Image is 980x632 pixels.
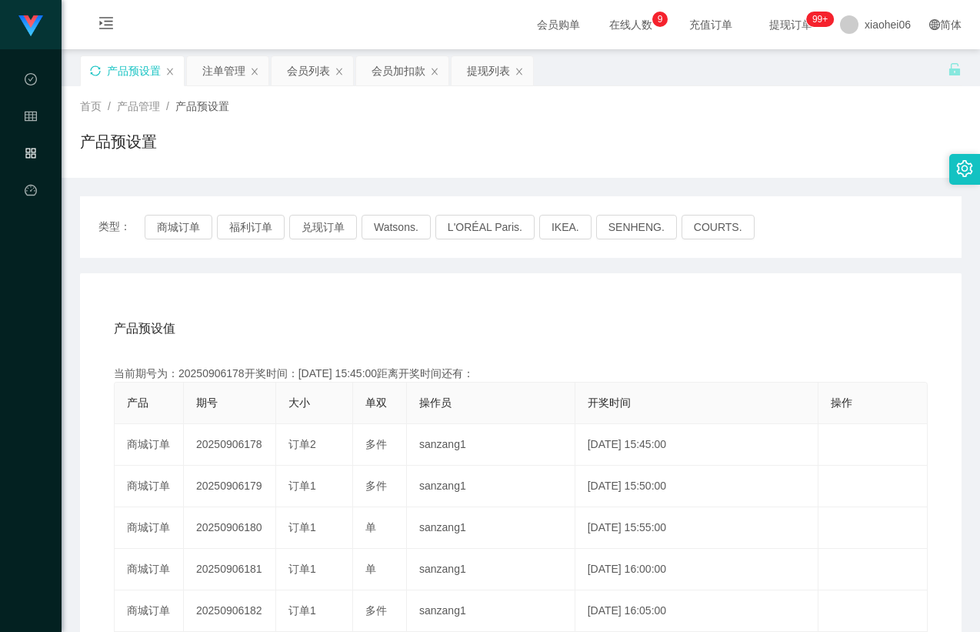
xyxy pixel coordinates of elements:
td: sanzang1 [407,466,575,507]
div: 提现列表 [467,56,510,85]
i: 图标: check-circle-o [25,66,37,97]
i: 图标: sync [90,65,101,76]
span: 大小 [288,396,310,409]
i: 图标: close [515,67,524,76]
button: IKEA. [539,215,592,239]
td: 20250906180 [184,507,276,549]
span: 单 [365,521,376,533]
span: 产品管理 [25,148,37,285]
span: 产品预设置 [175,100,229,112]
td: [DATE] 15:45:00 [575,424,818,466]
i: 图标: close [430,67,439,76]
span: 类型： [98,215,145,239]
td: sanzang1 [407,590,575,632]
td: [DATE] 16:00:00 [575,549,818,590]
span: 产品 [127,396,148,409]
span: 产品预设值 [114,319,175,338]
span: 数据中心 [25,74,37,211]
i: 图标: setting [956,160,973,177]
td: 商城订单 [115,424,184,466]
button: COURTS. [682,215,755,239]
td: [DATE] 16:05:00 [575,590,818,632]
button: 福利订单 [217,215,285,239]
div: 注单管理 [202,56,245,85]
i: 图标: global [929,19,940,30]
span: 单双 [365,396,387,409]
span: 多件 [365,438,387,450]
td: 20250906181 [184,549,276,590]
td: sanzang1 [407,424,575,466]
span: 订单1 [288,521,316,533]
div: 会员加扣款 [372,56,425,85]
span: 订单1 [288,480,316,492]
i: 图标: table [25,103,37,134]
td: 商城订单 [115,549,184,590]
sup: 9 [652,12,668,27]
i: 图标: close [165,67,175,76]
td: 20250906179 [184,466,276,507]
span: 订单2 [288,438,316,450]
button: SENHENG. [596,215,677,239]
i: 图标: close [335,67,344,76]
div: 当前期号为：20250906178开奖时间：[DATE] 15:45:00距离开奖时间还有： [114,366,928,382]
span: 充值订单 [682,19,740,30]
span: 开奖时间 [588,396,631,409]
td: 商城订单 [115,507,184,549]
span: 订单1 [288,563,316,575]
span: 多件 [365,480,387,492]
span: / [166,100,169,112]
span: 产品管理 [117,100,160,112]
td: 商城订单 [115,466,184,507]
a: 图标: dashboard平台首页 [25,176,37,331]
span: 首页 [80,100,102,112]
span: 订单1 [288,604,316,617]
i: 图标: appstore-o [25,140,37,171]
span: 期号 [196,396,218,409]
i: 图标: menu-unfold [80,1,132,50]
button: L'ORÉAL Paris. [435,215,535,239]
td: [DATE] 15:50:00 [575,466,818,507]
div: 会员列表 [287,56,330,85]
span: 操作员 [419,396,452,409]
button: Watsons. [362,215,431,239]
td: 20250906178 [184,424,276,466]
h1: 产品预设置 [80,130,157,153]
td: 商城订单 [115,590,184,632]
td: sanzang1 [407,549,575,590]
td: 20250906182 [184,590,276,632]
i: 图标: unlock [948,62,962,76]
span: / [108,100,111,112]
img: logo.9652507e.png [18,15,43,37]
span: 操作 [831,396,852,409]
span: 会员管理 [25,111,37,248]
span: 提现订单 [762,19,820,30]
i: 图标: close [250,67,259,76]
div: 产品预设置 [107,56,161,85]
span: 多件 [365,604,387,617]
span: 单 [365,563,376,575]
td: [DATE] 15:55:00 [575,507,818,549]
p: 9 [658,12,663,27]
td: sanzang1 [407,507,575,549]
button: 兑现订单 [289,215,357,239]
sup: 1094 [806,12,834,27]
button: 商城订单 [145,215,212,239]
span: 在线人数 [602,19,660,30]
